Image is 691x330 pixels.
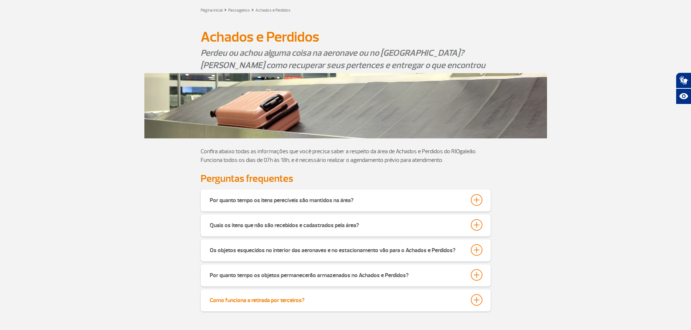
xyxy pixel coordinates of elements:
div: Plugin de acessibilidade da Hand Talk. [676,72,691,104]
div: Como funciona a retirada por terceiros? [210,294,305,304]
button: Abrir recursos assistivos. [676,88,691,104]
div: Por quanto tempo os objetos permanecerão armazenados no Achados e Perdidos? [210,269,409,279]
p: Confira abaixo todas as informações que você precisa saber a respeito da área de Achados e Perdid... [201,147,491,164]
button: Por quanto tempo os objetos permanecerão armazenados no Achados e Perdidos? [209,269,482,281]
a: > [251,5,254,14]
button: Por quanto tempo os itens perecíveis são mantidos na área? [209,194,482,206]
div: Por quanto tempo os itens perecíveis são mantidos na área? [210,194,354,204]
a: > [224,5,227,14]
h1: Achados e Perdidos [201,31,491,43]
button: Abrir tradutor de língua de sinais. [676,72,691,88]
a: Página inicial [201,8,223,13]
p: Perdeu ou achou alguma coisa na aeronave ou no [GEOGRAPHIC_DATA]? [PERSON_NAME] como recuperar se... [201,47,491,71]
h3: Perguntas frequentes [201,173,491,184]
div: Os objetos esquecidos no interior das aeronaves e no estacionamento vão para o Achados e Perdidos? [210,244,456,254]
button: Os objetos esquecidos no interior das aeronaves e no estacionamento vão para o Achados e Perdidos? [209,244,482,256]
div: Quais os itens que não são recebidos e cadastrados pela área? [210,219,359,229]
a: Passageiros [228,8,250,13]
a: Achados e Perdidos [255,8,291,13]
button: Como funciona a retirada por terceiros? [209,294,482,306]
button: Quais os itens que não são recebidos e cadastrados pela área? [209,219,482,231]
